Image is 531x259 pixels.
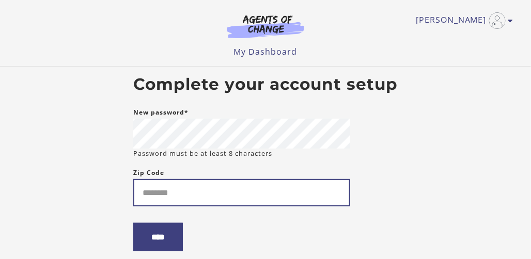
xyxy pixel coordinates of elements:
[234,46,298,57] a: My Dashboard
[133,167,164,179] label: Zip Code
[416,12,508,29] a: Toggle menu
[133,149,272,158] small: Password must be at least 8 characters
[133,75,398,94] h2: Complete your account setup
[216,14,315,38] img: Agents of Change Logo
[133,106,189,119] label: New password*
